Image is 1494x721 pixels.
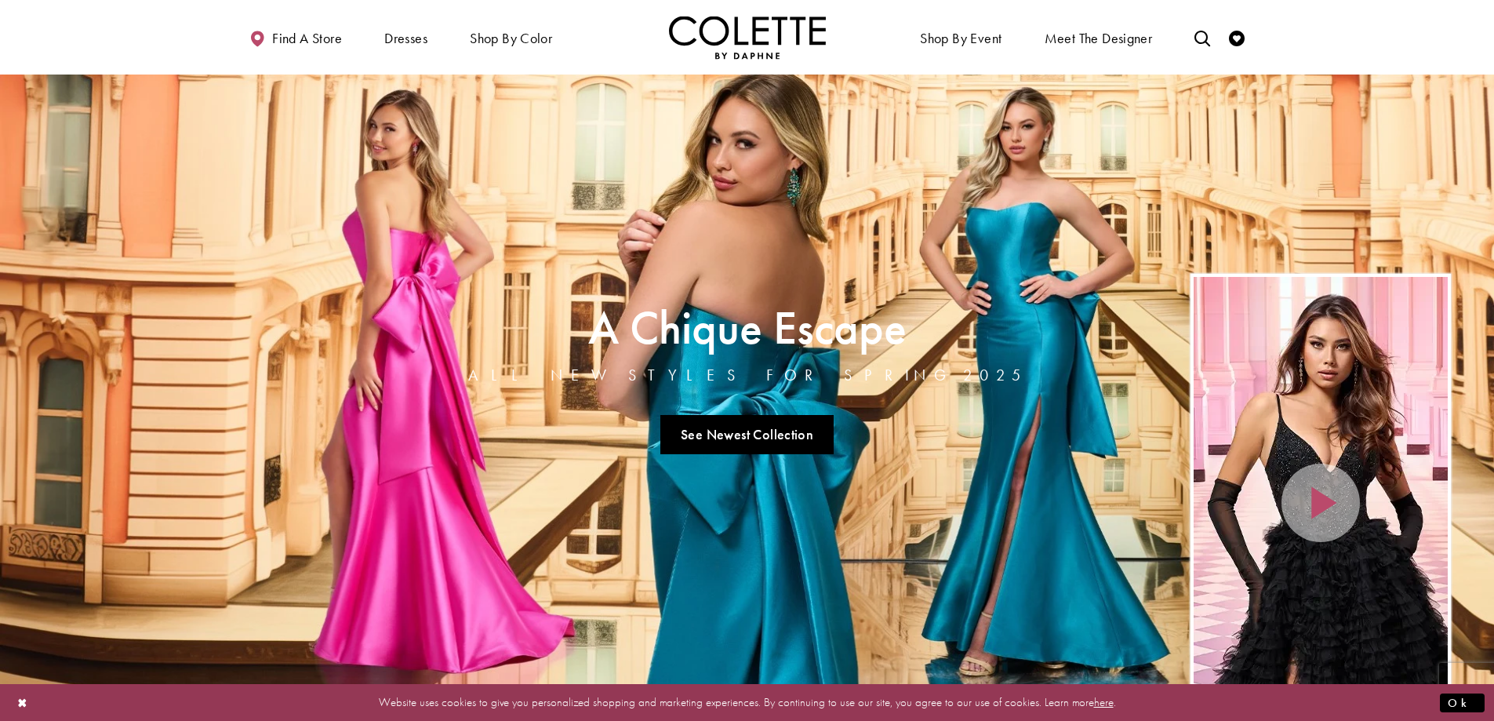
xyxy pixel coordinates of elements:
[1190,16,1214,59] a: Toggle search
[920,31,1001,46] span: Shop By Event
[1440,693,1485,712] button: Submit Dialog
[463,409,1031,461] ul: Slider Links
[245,16,346,59] a: Find a store
[470,31,552,46] span: Shop by color
[669,16,826,59] img: Colette by Daphne
[466,16,556,59] span: Shop by color
[113,692,1381,713] p: Website uses cookies to give you personalized shopping and marketing experiences. By continuing t...
[669,16,826,59] a: Visit Home Page
[1041,16,1157,59] a: Meet the designer
[916,16,1005,59] span: Shop By Event
[1045,31,1153,46] span: Meet the designer
[9,689,36,716] button: Close Dialog
[1225,16,1249,59] a: Check Wishlist
[1094,694,1114,710] a: here
[380,16,431,59] span: Dresses
[272,31,342,46] span: Find a store
[660,415,834,454] a: See Newest Collection A Chique Escape All New Styles For Spring 2025
[384,31,427,46] span: Dresses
